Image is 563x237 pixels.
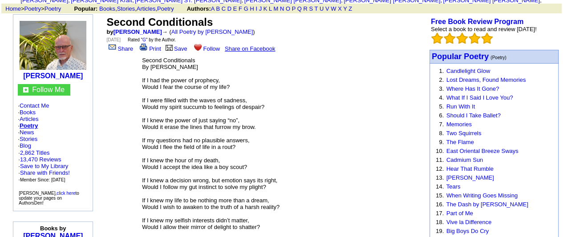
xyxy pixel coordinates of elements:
img: print.gif [140,44,147,51]
font: · · · · · · · [18,102,88,183]
font: (Poetry) [490,55,506,60]
img: bigemptystars.png [431,32,443,44]
a: Articles [137,5,156,12]
a: Y [343,5,347,12]
a: News [20,129,34,136]
font: 13. [436,174,444,181]
a: Print [138,45,161,52]
b: Authors: [187,5,211,12]
a: X [338,5,342,12]
a: Save [164,45,187,52]
font: Popular Poetry [432,52,489,61]
a: Home [5,5,21,12]
font: 5. [439,103,444,110]
a: [PERSON_NAME] [23,72,83,80]
font: 19. [436,228,444,234]
a: I [255,5,257,12]
a: The Dash by [PERSON_NAME] [446,201,528,208]
font: 16. [436,201,444,208]
a: Books [99,5,115,12]
font: 4. [439,94,444,101]
a: Candlelight Glow [446,68,490,74]
font: 6. [439,112,444,119]
font: Member Since: [DATE] [20,177,65,182]
a: Stories [20,136,37,142]
a: Articles [20,116,39,122]
a: Should I Take Ballet? [446,112,501,119]
a: F [239,5,242,12]
a: Run With It [446,103,475,110]
a: Follow [192,45,220,52]
a: Z [348,5,352,12]
font: 1. [439,68,444,74]
a: 2,862 Titles [20,149,50,156]
a: Poetry [20,122,38,129]
a: D [227,5,231,12]
font: 8. [439,130,444,137]
font: 11. [436,157,444,163]
a: B [216,5,220,12]
a: East Oriental Breeze Sways [446,148,518,154]
b: Books by [40,225,66,232]
font: 10. [436,148,444,154]
a: Vive la Difference [446,219,491,225]
img: bigemptystars.png [469,32,480,44]
font: · · [18,149,70,183]
a: G [142,37,146,42]
b: Popular: [74,5,98,12]
a: Cadmium Sun [446,157,483,163]
font: [PERSON_NAME], to update your pages on AuthorsDen! [19,191,79,205]
a: Poetry [24,5,41,12]
a: W [331,5,336,12]
a: Hear That Rumble [446,165,494,172]
img: library.gif [164,44,174,51]
a: Share on Facebook [225,45,275,52]
font: 15. [436,192,444,199]
a: Books [20,109,36,116]
a: L [269,5,272,12]
a: What If I Said I Love You? [446,94,513,101]
font: Select a book to read and review [DATE]! [431,26,537,32]
a: Contact Me [20,102,49,109]
a: 13,470 Reviews [20,156,61,163]
a: Q [297,5,302,12]
a: Share [107,45,134,52]
a: Save to My Library [20,163,68,169]
a: Two Squirrels [446,130,481,137]
a: Memories [446,121,472,128]
a: Where Has It Gone? [446,85,499,92]
a: C [222,5,226,12]
a: Free Book Review Program [431,18,523,25]
a: H [250,5,254,12]
font: · · · [18,163,70,183]
a: T [314,5,318,12]
a: Part of Me [446,210,473,217]
a: Popular Poetry [432,53,489,60]
a: The Flame [446,139,474,145]
font: [DATE] [107,37,121,42]
a: Blog [20,142,31,149]
img: bigemptystars.png [456,32,468,44]
a: V [325,5,329,12]
a: Poetry [157,5,174,12]
font: 3. [439,85,444,92]
a: M [273,5,278,12]
a: G [243,5,248,12]
a: P [292,5,296,12]
a: All Poetry by [PERSON_NAME] [171,28,253,35]
a: [PERSON_NAME] [113,28,162,35]
a: U [320,5,324,12]
font: 18. [436,219,444,225]
font: > > [2,5,73,12]
font: , , , [74,5,360,12]
img: share_page.gif [109,44,116,51]
a: Follow Me [32,86,65,93]
font: 2. [439,76,444,83]
a: J [259,5,262,12]
img: bigemptystars.png [444,32,455,44]
a: O [286,5,290,12]
font: 7. [439,121,444,128]
a: R [303,5,307,12]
